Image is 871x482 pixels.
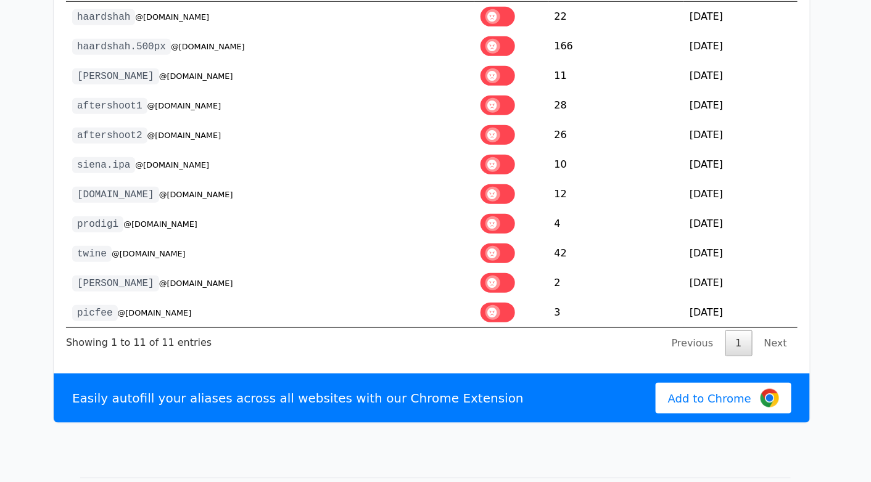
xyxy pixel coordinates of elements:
[548,91,684,120] td: 28
[683,61,798,91] td: [DATE]
[683,268,798,298] td: [DATE]
[754,330,798,356] a: Next
[725,330,753,356] a: 1
[72,305,118,321] code: picfee
[683,179,798,209] td: [DATE]
[72,39,171,55] code: haardshah.500px
[72,187,159,203] code: [DOMAIN_NAME]
[135,160,209,170] small: @[DOMAIN_NAME]
[548,2,684,31] td: 22
[159,190,233,199] small: @[DOMAIN_NAME]
[548,268,684,298] td: 2
[171,42,245,51] small: @[DOMAIN_NAME]
[118,308,192,317] small: @[DOMAIN_NAME]
[548,31,684,61] td: 166
[159,71,233,81] small: @[DOMAIN_NAME]
[683,31,798,61] td: [DATE]
[72,9,135,25] code: haardshah
[112,249,186,258] small: @[DOMAIN_NAME]
[668,390,751,407] span: Add to Chrome
[683,2,798,31] td: [DATE]
[683,120,798,150] td: [DATE]
[656,383,791,414] a: Add to Chrome
[147,131,221,140] small: @[DOMAIN_NAME]
[683,239,798,268] td: [DATE]
[72,128,147,144] code: aftershoot2
[548,150,684,179] td: 10
[159,279,233,288] small: @[DOMAIN_NAME]
[683,150,798,179] td: [DATE]
[683,209,798,239] td: [DATE]
[683,298,798,327] td: [DATE]
[72,98,147,114] code: aftershoot1
[72,216,123,232] code: prodigi
[548,120,684,150] td: 26
[548,209,684,239] td: 4
[147,101,221,110] small: @[DOMAIN_NAME]
[661,330,724,356] a: Previous
[548,61,684,91] td: 11
[135,12,209,22] small: @[DOMAIN_NAME]
[66,328,212,350] div: Showing 1 to 11 of 11 entries
[72,246,112,262] code: twine
[72,390,524,407] p: Easily autofill your aliases across all websites with our Chrome Extension
[123,219,197,229] small: @[DOMAIN_NAME]
[761,389,779,407] img: Google Chrome Logo
[72,68,159,84] code: [PERSON_NAME]
[72,276,159,292] code: [PERSON_NAME]
[548,298,684,327] td: 3
[548,239,684,268] td: 42
[72,157,135,173] code: siena.ipa
[548,179,684,209] td: 12
[683,91,798,120] td: [DATE]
